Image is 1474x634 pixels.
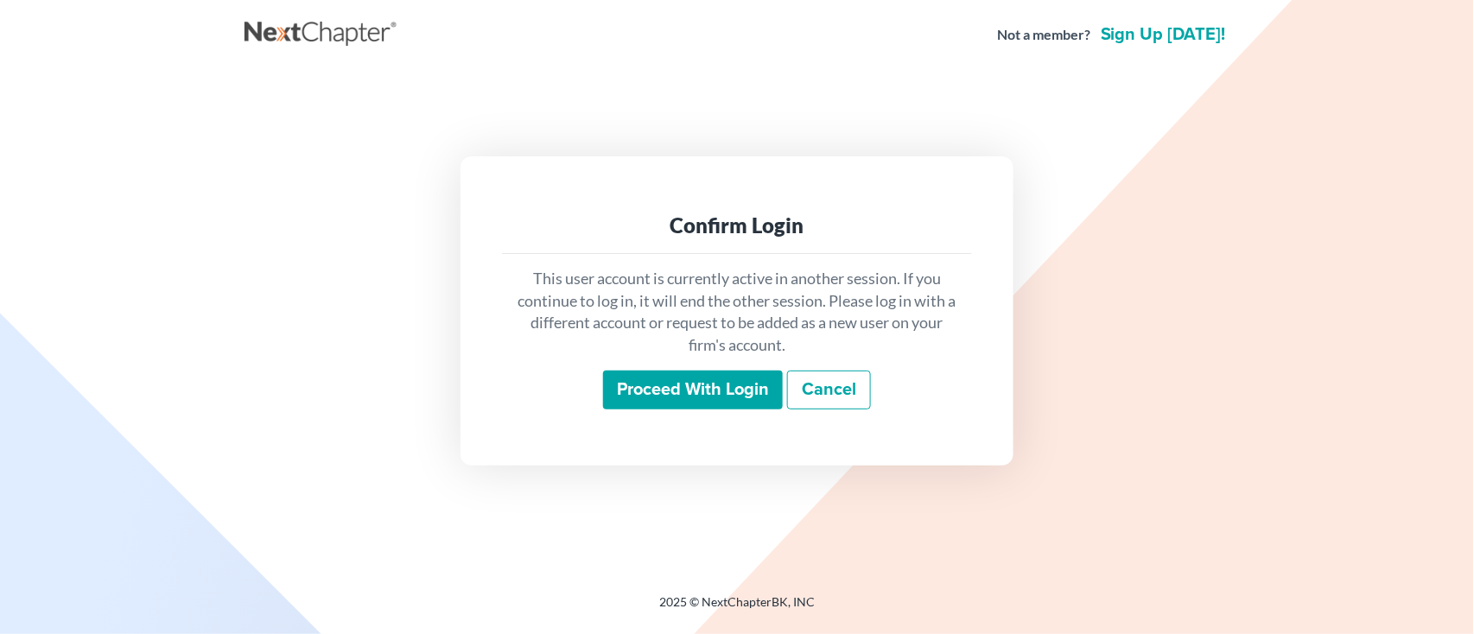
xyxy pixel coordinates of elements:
[603,371,783,410] input: Proceed with login
[1097,26,1229,43] a: Sign up [DATE]!
[516,212,958,239] div: Confirm Login
[516,268,958,357] p: This user account is currently active in another session. If you continue to log in, it will end ...
[245,593,1229,624] div: 2025 © NextChapterBK, INC
[787,371,871,410] a: Cancel
[997,25,1090,45] strong: Not a member?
